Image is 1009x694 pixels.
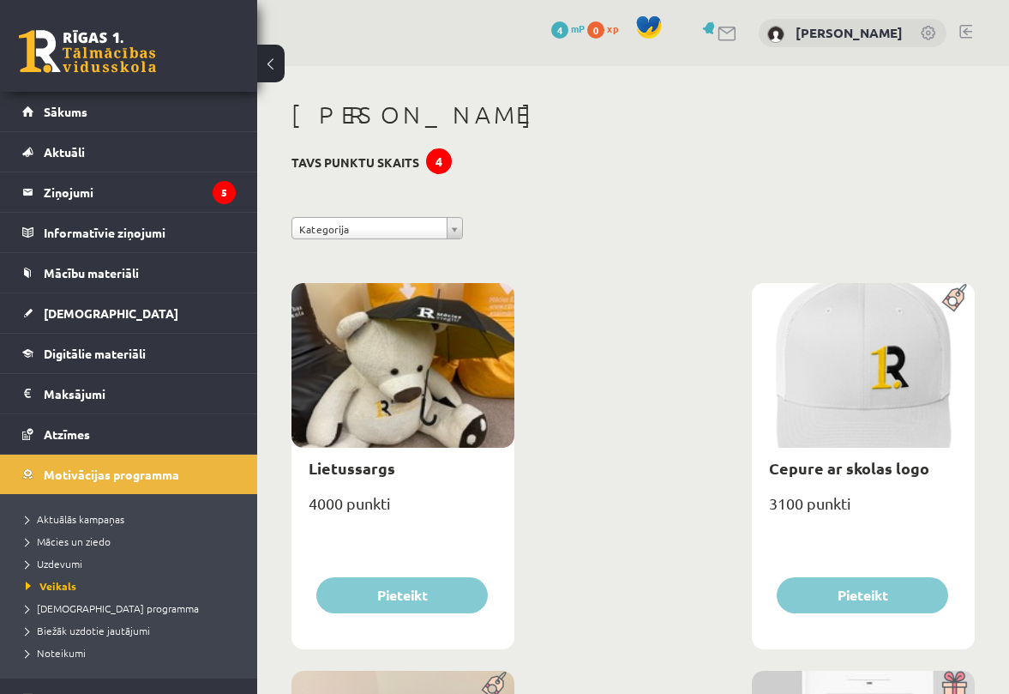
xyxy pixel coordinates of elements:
[22,334,236,373] a: Digitālie materiāli
[44,144,85,160] span: Aktuāli
[607,21,618,35] span: xp
[26,512,124,526] span: Aktuālās kampaņas
[26,579,76,593] span: Veikals
[936,283,975,312] img: Populāra prece
[44,104,87,119] span: Sākums
[44,265,139,281] span: Mācību materiāli
[26,645,240,661] a: Noteikumi
[571,21,585,35] span: mP
[551,21,568,39] span: 4
[767,26,784,43] img: Elza Ellere
[587,21,627,35] a: 0 xp
[44,374,236,413] legend: Maksājumi
[22,213,236,252] a: Informatīvie ziņojumi
[426,148,452,174] div: 4
[26,601,199,615] span: [DEMOGRAPHIC_DATA] programma
[26,600,240,616] a: [DEMOGRAPHIC_DATA] programma
[752,489,975,532] div: 3100 punkti
[291,489,514,532] div: 4000 punkti
[551,21,585,35] a: 4 mP
[26,534,240,549] a: Mācies un ziedo
[44,346,146,361] span: Digitālie materiāli
[26,646,86,660] span: Noteikumi
[769,458,929,478] a: Cepure ar skolas logo
[22,172,236,212] a: Ziņojumi5
[796,24,903,41] a: [PERSON_NAME]
[26,534,111,548] span: Mācies un ziedo
[44,467,179,482] span: Motivācijas programma
[44,172,236,212] legend: Ziņojumi
[26,624,150,637] span: Biežāk uzdotie jautājumi
[22,374,236,413] a: Maksājumi
[26,557,82,570] span: Uzdevumi
[44,305,178,321] span: [DEMOGRAPHIC_DATA]
[22,253,236,293] a: Mācību materiāli
[22,293,236,333] a: [DEMOGRAPHIC_DATA]
[291,217,463,239] a: Kategorija
[299,218,440,240] span: Kategorija
[291,155,419,170] h3: Tavs punktu skaits
[777,577,948,613] button: Pieteikt
[309,458,395,478] a: Lietussargs
[44,213,236,252] legend: Informatīvie ziņojumi
[587,21,604,39] span: 0
[22,92,236,131] a: Sākums
[26,623,240,638] a: Biežāk uzdotie jautājumi
[213,181,236,204] i: 5
[22,455,236,494] a: Motivācijas programma
[26,578,240,594] a: Veikals
[26,556,240,571] a: Uzdevumi
[19,30,156,73] a: Rīgas 1. Tālmācības vidusskola
[22,414,236,454] a: Atzīmes
[26,511,240,527] a: Aktuālās kampaņas
[316,577,488,613] button: Pieteikt
[291,100,975,130] h1: [PERSON_NAME]
[44,426,90,442] span: Atzīmes
[22,132,236,172] a: Aktuāli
